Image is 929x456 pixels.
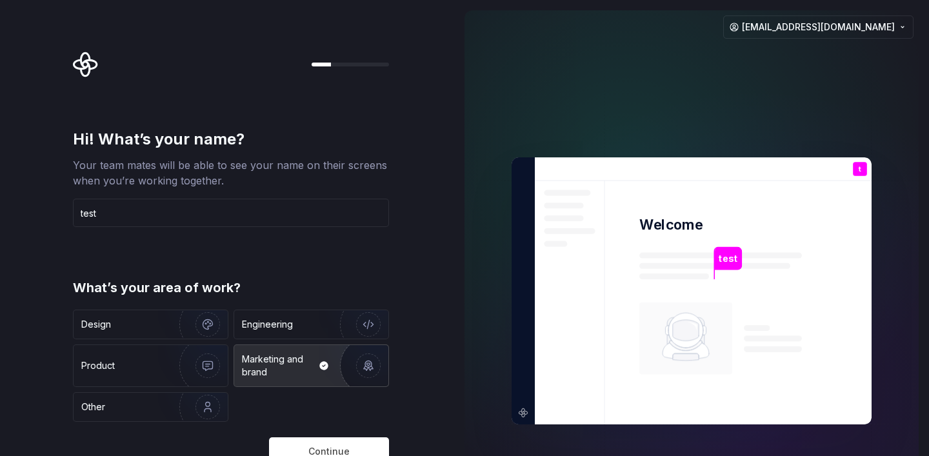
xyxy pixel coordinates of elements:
div: Product [81,359,115,372]
div: Your team mates will be able to see your name on their screens when you’re working together. [73,157,389,188]
span: [EMAIL_ADDRESS][DOMAIN_NAME] [742,21,895,34]
svg: Supernova Logo [73,52,99,77]
p: t [859,166,861,173]
input: Han Solo [73,199,389,227]
div: Marketing and brand [242,353,316,379]
div: Design [81,318,111,331]
div: Other [81,401,105,413]
div: What’s your area of work? [73,279,389,297]
p: test [718,252,737,266]
div: Engineering [242,318,293,331]
button: [EMAIL_ADDRESS][DOMAIN_NAME] [723,15,914,39]
div: Hi! What’s your name? [73,129,389,150]
p: Welcome [639,215,703,234]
